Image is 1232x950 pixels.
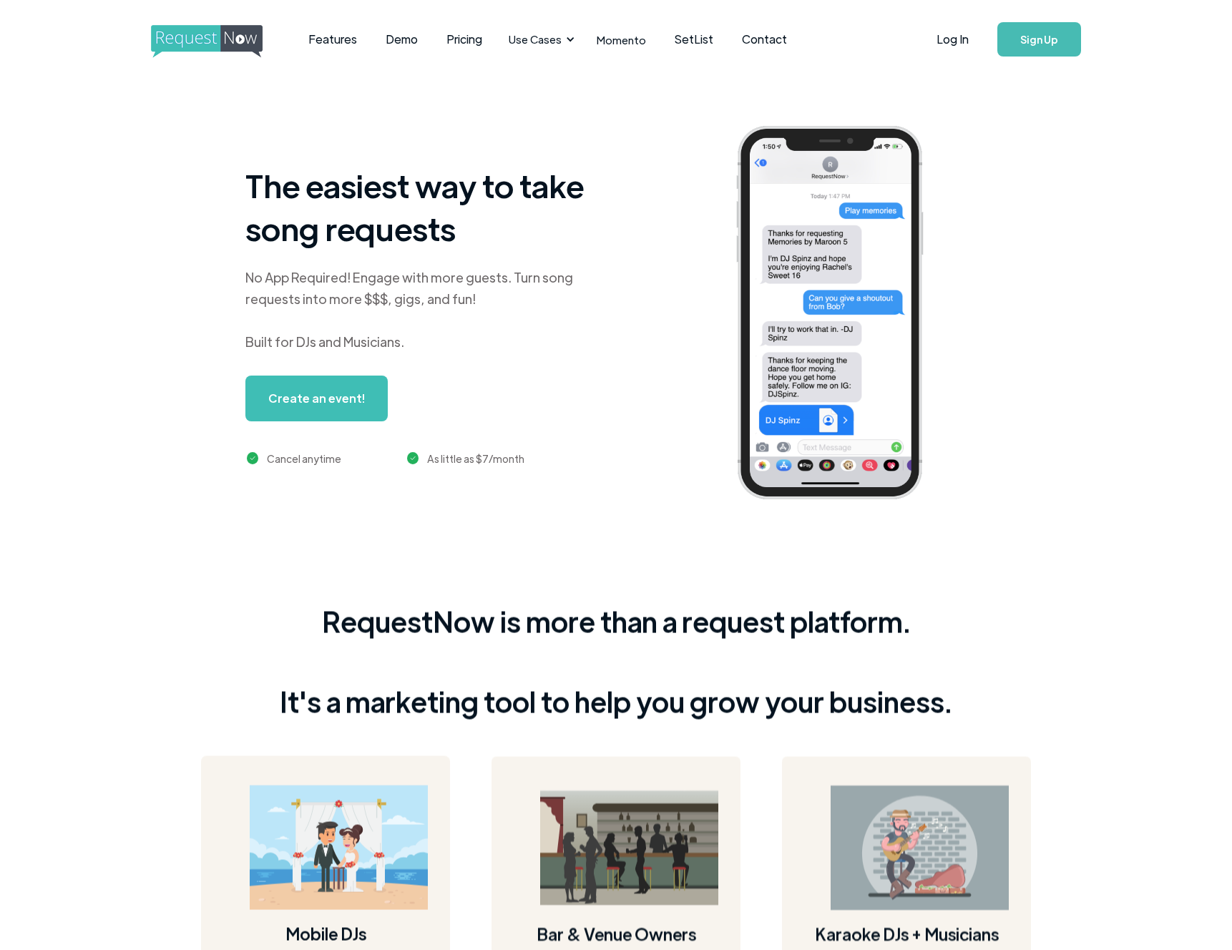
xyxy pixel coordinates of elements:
[427,450,524,467] div: As little as $7/month
[540,790,718,905] img: bar image
[250,785,428,910] img: wedding on a beach
[660,17,728,62] a: SetList
[247,452,259,464] img: green checkmark
[245,164,603,250] h1: The easiest way to take song requests
[280,602,952,722] div: RequestNow is more than a request platform. It's a marketing tool to help you grow your business.
[720,116,962,514] img: iphone screenshot
[432,17,497,62] a: Pricing
[997,22,1081,57] a: Sign Up
[728,17,801,62] a: Contact
[151,25,289,58] img: requestnow logo
[245,267,603,353] div: No App Required! Engage with more guests. Turn song requests into more $$$, gigs, and fun! Built ...
[151,25,258,54] a: home
[815,922,999,945] h4: Karaoke DJs + Musicians
[831,785,1009,911] img: guitarist
[537,922,696,945] h4: Bar & Venue Owners
[509,31,562,47] div: Use Cases
[371,17,432,62] a: Demo
[285,922,366,945] h4: Mobile DJs
[582,19,660,61] a: Momento
[267,450,341,467] div: Cancel anytime
[922,14,983,64] a: Log In
[245,376,388,421] a: Create an event!
[294,17,371,62] a: Features
[407,452,419,464] img: green checkmark
[500,17,579,62] div: Use Cases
